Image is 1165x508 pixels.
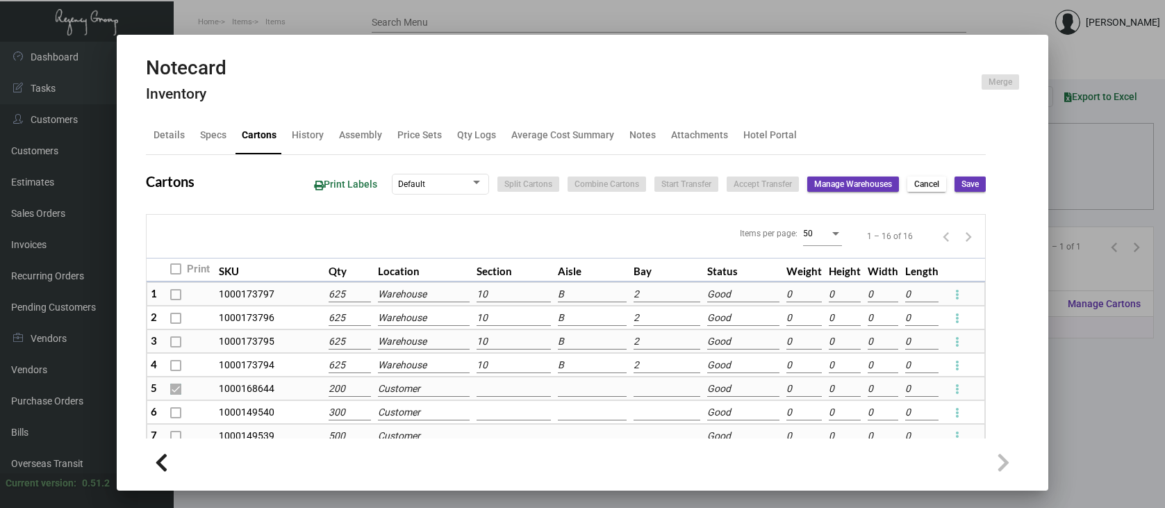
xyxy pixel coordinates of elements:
h4: Inventory [146,85,226,103]
div: Price Sets [397,128,442,142]
span: Print Labels [314,179,377,190]
th: Section [473,258,554,282]
div: Qty Logs [457,128,496,142]
div: Hotel Portal [743,128,797,142]
th: Bay [630,258,704,282]
th: Height [825,258,864,282]
th: Width [864,258,902,282]
div: Items per page: [740,227,798,240]
div: Average Cost Summary [511,128,614,142]
span: Save [961,179,979,190]
button: Next page [957,225,980,247]
th: SKU [215,258,325,282]
div: 0.51.2 [82,476,110,491]
span: Cancel [914,179,939,190]
span: Split Cartons [504,179,552,190]
button: Cancel [907,177,946,192]
span: 6 [151,405,157,418]
th: Length [902,258,942,282]
mat-select: Items per page: [803,228,842,239]
span: Accept Transfer [734,179,792,190]
span: 5 [151,382,157,394]
th: Location [374,258,473,282]
span: 3 [151,334,157,347]
button: Save [955,177,986,192]
span: Print [187,261,210,277]
div: History [292,128,324,142]
span: 2 [151,311,157,323]
div: Current version: [6,476,76,491]
span: 7 [151,429,157,441]
button: Accept Transfer [727,177,799,192]
div: Attachments [671,128,728,142]
span: Combine Cartons [575,179,639,190]
h2: Notecard [146,56,226,80]
span: Merge [989,76,1012,88]
button: Merge [982,74,1019,90]
button: Manage Warehouses [807,177,899,192]
span: Start Transfer [661,179,711,190]
span: 4 [151,358,157,370]
h2: Cartons [146,173,195,190]
div: Specs [200,128,226,142]
th: Aisle [554,258,631,282]
div: Cartons [242,128,276,142]
button: Previous page [935,225,957,247]
span: 50 [803,229,813,238]
div: Details [154,128,185,142]
div: Assembly [339,128,382,142]
button: Combine Cartons [568,177,646,192]
th: Qty [325,258,374,282]
span: 1 [151,287,157,300]
div: 1 – 16 of 16 [867,230,913,243]
button: Print Labels [303,172,388,197]
th: Weight [783,258,825,282]
th: Status [704,258,783,282]
span: Default [398,179,425,189]
div: Notes [629,128,656,142]
button: Start Transfer [654,177,718,192]
span: Manage Warehouses [814,179,892,190]
button: Split Cartons [497,177,559,192]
